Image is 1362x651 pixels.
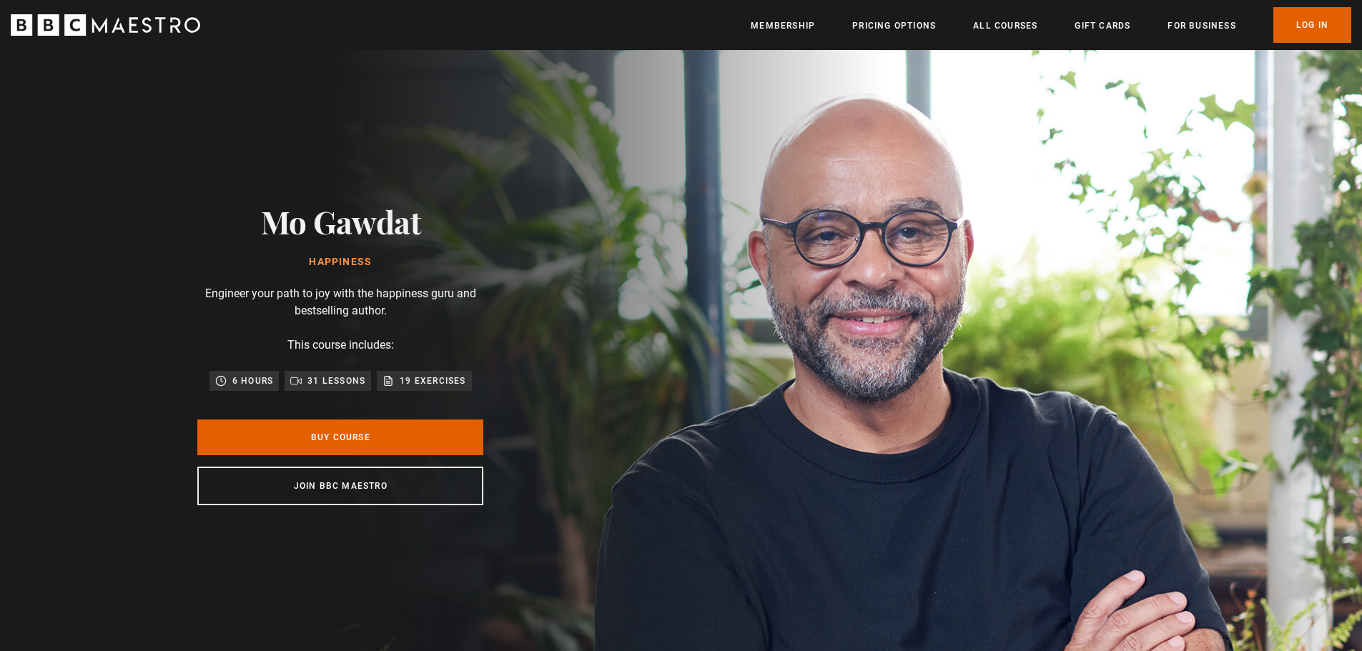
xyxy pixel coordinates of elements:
a: Pricing Options [852,19,936,33]
a: Membership [751,19,815,33]
h1: Happiness [261,257,421,268]
p: This course includes: [287,337,394,354]
a: Gift Cards [1075,19,1130,33]
p: Engineer your path to joy with the happiness guru and bestselling author. [197,285,483,319]
a: Log In [1273,7,1351,43]
a: Buy Course [197,419,483,455]
a: Join BBC Maestro [197,467,483,505]
svg: BBC Maestro [11,14,200,36]
a: For business [1168,19,1235,33]
p: 31 lessons [307,374,365,388]
p: 6 hours [232,374,273,388]
nav: Primary [751,7,1351,43]
h2: Mo Gawdat [261,203,421,239]
p: 19 exercises [400,374,465,388]
a: All Courses [973,19,1037,33]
